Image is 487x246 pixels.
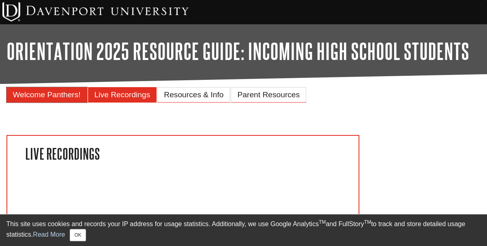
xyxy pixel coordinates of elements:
[2,2,189,21] img: Davenport University
[22,143,344,165] h2: Live Recordings
[364,219,371,225] sup: TM
[88,87,157,102] a: Live Recordings
[33,231,65,238] a: Read More
[70,229,86,241] button: Close
[237,90,300,99] span: Parent Resources
[6,39,481,63] h1: Orientation 2025 Resource Guide: Incoming High School Students
[164,90,223,99] span: Resources & Info
[6,219,481,241] div: This site uses cookies and records your IP address for usage statistics. Additionally, we use Goo...
[94,90,150,99] span: Live Recordings
[6,86,481,102] div: Guide Pages
[157,87,230,102] a: Resources & Info
[319,219,326,225] sup: TM
[6,87,87,102] a: Welcome Panthers!
[231,87,306,102] a: Parent Resources
[13,90,81,99] span: Welcome Panthers!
